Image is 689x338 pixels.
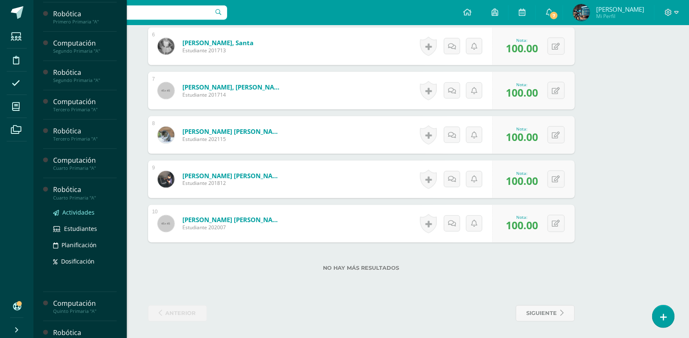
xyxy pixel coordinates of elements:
[166,306,196,321] span: anterior
[53,126,117,136] div: Robótica
[53,256,117,266] a: Dosificación
[61,257,95,265] span: Dosificación
[158,38,174,55] img: 944d1d4e2492142b33f267b8c303ef5b.png
[506,41,538,55] span: 100.00
[182,136,283,143] span: Estudiante 202115
[53,224,117,233] a: Estudiantes
[53,156,117,165] div: Computación
[158,171,174,188] img: 78da2ad9647f3cb3810cc269162ce663.png
[506,126,538,132] div: Nota:
[53,185,117,200] a: RobóticaCuarto Primaria "A"
[506,37,538,43] div: Nota:
[506,174,538,188] span: 100.00
[53,185,117,195] div: Robótica
[53,126,117,142] a: RobóticaTercero Primaria "A"
[506,218,538,233] span: 100.00
[182,38,254,47] a: [PERSON_NAME], Santa
[53,9,117,25] a: RobóticaPrimero Primaria "A"
[53,97,117,113] a: ComputaciónTercero Primaria "A"
[182,83,283,91] a: [PERSON_NAME], [PERSON_NAME]
[53,38,117,48] div: Computación
[53,156,117,171] a: ComputaciónCuarto Primaria "A"
[53,207,117,217] a: Actividades
[53,68,117,83] a: RobóticaSegundo Primaria "A"
[506,82,538,87] div: Nota:
[53,107,117,113] div: Tercero Primaria "A"
[53,240,117,250] a: Planificación
[182,47,254,54] span: Estudiante 201713
[61,241,97,249] span: Planificación
[527,306,557,321] span: siguiente
[53,299,117,314] a: ComputaciónQuinto Primaria "A"
[53,299,117,308] div: Computación
[182,224,283,231] span: Estudiante 202007
[53,97,117,107] div: Computación
[506,85,538,100] span: 100.00
[182,172,283,180] a: [PERSON_NAME] [PERSON_NAME]
[506,215,538,220] div: Nota:
[506,130,538,144] span: 100.00
[53,308,117,314] div: Quinto Primaria "A"
[53,195,117,201] div: Cuarto Primaria "A"
[64,225,97,233] span: Estudiantes
[158,215,174,232] img: 45x45
[182,216,283,224] a: [PERSON_NAME] [PERSON_NAME]
[182,91,283,98] span: Estudiante 201714
[158,82,174,99] img: 45x45
[53,68,117,77] div: Robótica
[53,136,117,142] div: Tercero Primaria "A"
[53,165,117,171] div: Cuarto Primaria "A"
[182,127,283,136] a: [PERSON_NAME] [PERSON_NAME]
[596,13,644,20] span: Mi Perfil
[62,208,95,216] span: Actividades
[53,48,117,54] div: Segundo Primaria "A"
[182,180,283,187] span: Estudiante 201812
[53,9,117,19] div: Robótica
[516,305,575,322] a: siguiente
[596,5,644,13] span: [PERSON_NAME]
[549,11,558,20] span: 7
[53,38,117,54] a: ComputaciónSegundo Primaria "A"
[53,77,117,83] div: Segundo Primaria "A"
[148,265,575,271] label: No hay más resultados
[506,170,538,176] div: Nota:
[53,328,117,338] div: Robótica
[573,4,590,21] img: 601e65b6500ca791a8dc564c886f3e75.png
[158,127,174,143] img: 4e379a1e11d67148e86df473663b8737.png
[39,5,227,20] input: Busca un usuario...
[53,19,117,25] div: Primero Primaria "A"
